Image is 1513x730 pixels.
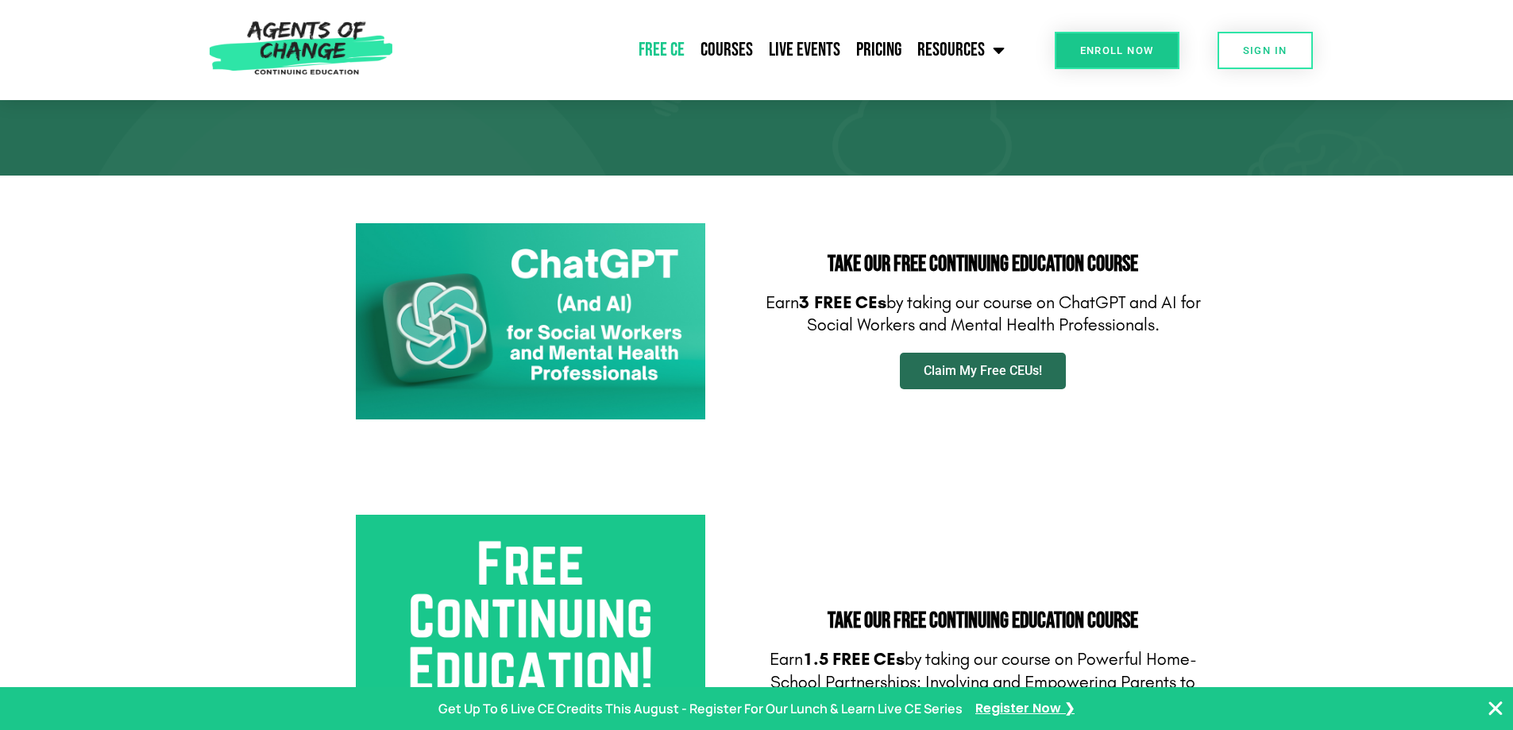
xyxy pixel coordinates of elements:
span: Claim My Free CEUs! [924,365,1042,377]
span: SIGN IN [1243,45,1287,56]
a: Resources [909,30,1013,70]
b: 3 FREE CEs [799,292,886,313]
a: Claim My Free CEUs! [900,353,1066,389]
a: Courses [693,30,761,70]
nav: Menu [401,30,1013,70]
a: SIGN IN [1218,32,1313,69]
p: Earn by taking our course on ChatGPT and AI for Social Workers and Mental Health Professionals. [765,292,1202,337]
a: Free CE [631,30,693,70]
a: Enroll Now [1055,32,1179,69]
a: Register Now ❯ [975,697,1075,720]
span: Enroll Now [1080,45,1154,56]
p: Earn by taking our course on Powerful Home-School Partnerships: Involving and Empowering Parents ... [765,648,1202,716]
h2: Take Our FREE Continuing Education Course [765,610,1202,632]
button: Close Banner [1486,699,1505,718]
a: Pricing [848,30,909,70]
a: Live Events [761,30,848,70]
b: 1.5 FREE CEs [803,649,905,670]
h2: Take Our FREE Continuing Education Course [765,253,1202,276]
p: Get Up To 6 Live CE Credits This August - Register For Our Lunch & Learn Live CE Series [438,697,963,720]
